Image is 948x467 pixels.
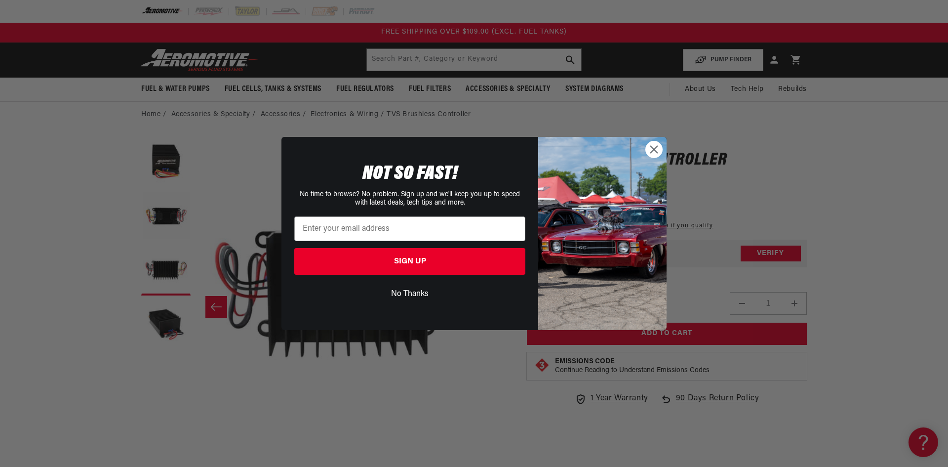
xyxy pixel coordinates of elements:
[294,248,525,275] button: SIGN UP
[362,164,458,184] span: NOT SO FAST!
[538,137,667,330] img: 85cdd541-2605-488b-b08c-a5ee7b438a35.jpeg
[300,191,520,207] span: No time to browse? No problem. Sign up and we'll keep you up to speed with latest deals, tech tip...
[294,216,525,241] input: Enter your email address
[645,141,663,158] button: Close dialog
[294,285,525,303] button: No Thanks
